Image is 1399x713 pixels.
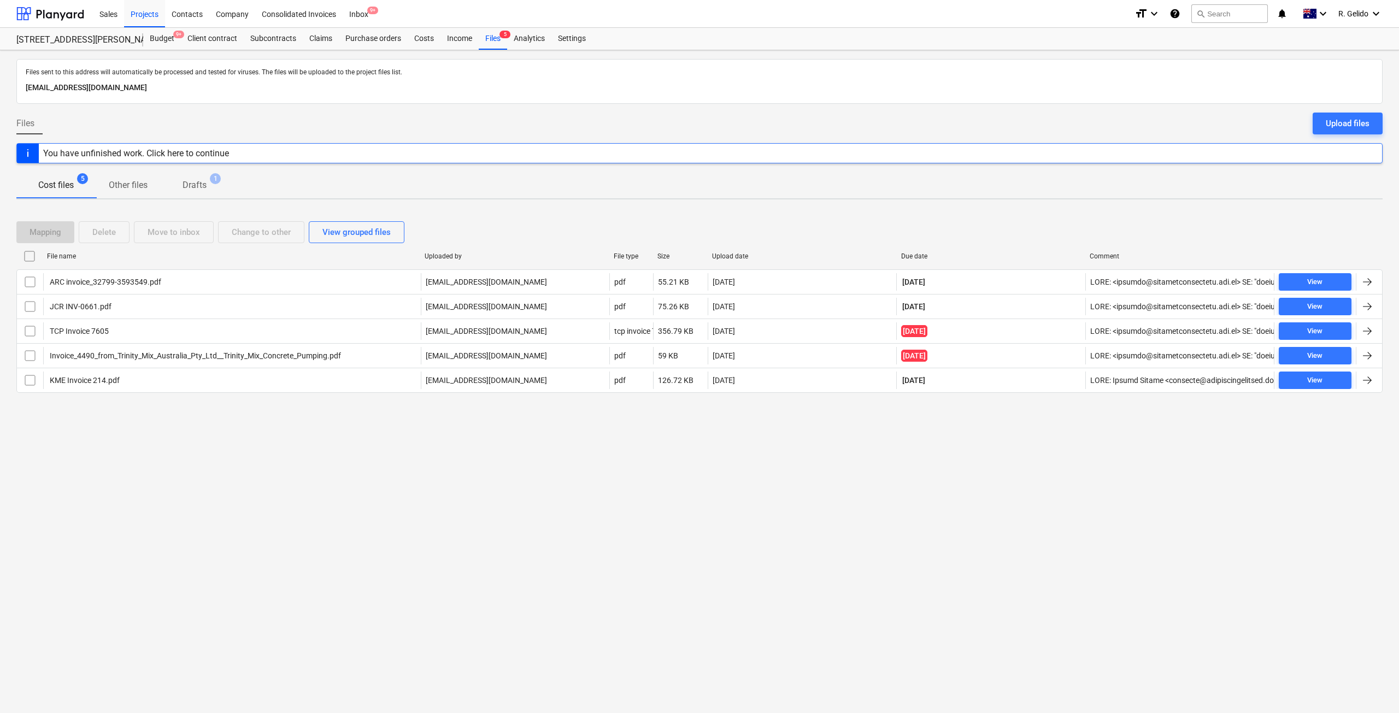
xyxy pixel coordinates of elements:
[1313,113,1383,134] button: Upload files
[507,28,551,50] a: Analytics
[1369,7,1383,20] i: keyboard_arrow_down
[713,278,735,286] div: [DATE]
[1307,374,1322,387] div: View
[1169,7,1180,20] i: Knowledge base
[1279,347,1351,364] button: View
[1307,276,1322,288] div: View
[713,351,735,360] div: [DATE]
[339,28,408,50] a: Purchase orders
[16,34,130,46] div: [STREET_ADDRESS][PERSON_NAME]
[614,302,626,311] div: pdf
[210,173,221,184] span: 1
[48,278,161,286] div: ARC invoice_32799-3593549.pdf
[43,148,229,158] div: You have unfinished work. Click here to continue
[322,225,391,239] div: View grouped files
[143,28,181,50] div: Budget
[1196,9,1205,18] span: search
[901,301,926,312] span: [DATE]
[713,302,735,311] div: [DATE]
[38,179,74,192] p: Cost files
[901,350,927,362] span: [DATE]
[658,327,693,335] div: 356.79 KB
[614,327,669,335] div: tcp invoice 7605
[658,278,689,286] div: 55.21 KB
[16,117,34,130] span: Files
[658,376,693,385] div: 126.72 KB
[367,7,378,14] span: 9+
[901,375,926,386] span: [DATE]
[614,252,649,260] div: File type
[479,28,507,50] a: Files5
[48,351,341,360] div: Invoice_4490_from_Trinity_Mix_Australia_Pty_Ltd__Trinity_Mix_Concrete_Pumping.pdf
[901,325,927,337] span: [DATE]
[614,376,626,385] div: pdf
[426,350,547,361] p: [EMAIL_ADDRESS][DOMAIN_NAME]
[26,81,1373,95] p: [EMAIL_ADDRESS][DOMAIN_NAME]
[713,327,735,335] div: [DATE]
[48,302,111,311] div: JCR INV-0661.pdf
[1316,7,1330,20] i: keyboard_arrow_down
[426,301,547,312] p: [EMAIL_ADDRESS][DOMAIN_NAME]
[426,375,547,386] p: [EMAIL_ADDRESS][DOMAIN_NAME]
[440,28,479,50] a: Income
[1279,273,1351,291] button: View
[426,326,547,337] p: [EMAIL_ADDRESS][DOMAIN_NAME]
[425,252,605,260] div: Uploaded by
[26,68,1373,77] p: Files sent to this address will automatically be processed and tested for viruses. The files will...
[712,252,892,260] div: Upload date
[1307,325,1322,338] div: View
[1307,350,1322,362] div: View
[48,327,109,335] div: TCP Invoice 7605
[77,173,88,184] span: 5
[901,276,926,287] span: [DATE]
[48,376,120,385] div: KME Invoice 214.pdf
[143,28,181,50] a: Budget9+
[309,221,404,243] button: View grouped files
[713,376,735,385] div: [DATE]
[1277,7,1288,20] i: notifications
[1338,9,1368,18] span: R. Gelido
[1148,7,1161,20] i: keyboard_arrow_down
[1191,4,1268,23] button: Search
[499,31,510,38] span: 5
[173,31,184,38] span: 9+
[408,28,440,50] a: Costs
[479,28,507,50] div: Files
[1090,252,1270,260] div: Comment
[303,28,339,50] a: Claims
[426,276,547,287] p: [EMAIL_ADDRESS][DOMAIN_NAME]
[1279,322,1351,340] button: View
[657,252,703,260] div: Size
[614,351,626,360] div: pdf
[658,302,689,311] div: 75.26 KB
[109,179,148,192] p: Other files
[1326,116,1369,131] div: Upload files
[1344,661,1399,713] iframe: Chat Widget
[181,28,244,50] a: Client contract
[901,252,1081,260] div: Due date
[244,28,303,50] a: Subcontracts
[1279,372,1351,389] button: View
[614,278,626,286] div: pdf
[1279,298,1351,315] button: View
[183,179,207,192] p: Drafts
[1135,7,1148,20] i: format_size
[47,252,416,260] div: File name
[551,28,592,50] a: Settings
[1307,300,1322,313] div: View
[658,351,678,360] div: 59 KB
